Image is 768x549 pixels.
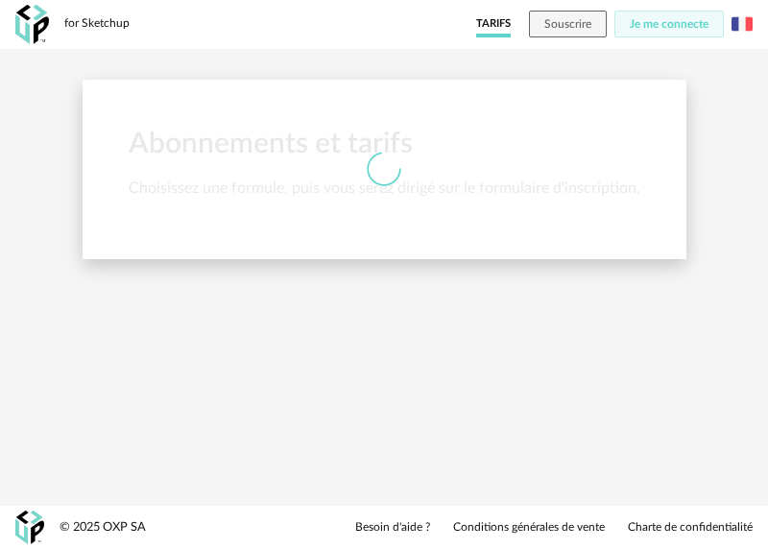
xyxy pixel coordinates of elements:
[630,18,708,30] span: Je me connecte
[15,5,49,44] img: OXP
[15,511,44,544] img: OXP
[732,13,753,35] img: fr
[614,11,724,37] button: Je me connecte
[544,18,591,30] span: Souscrire
[60,519,146,536] div: © 2025 OXP SA
[453,520,605,536] a: Conditions générales de vente
[628,520,753,536] a: Charte de confidentialité
[64,16,130,32] div: for Sketchup
[476,11,511,37] a: Tarifs
[355,520,430,536] a: Besoin d'aide ?
[529,11,607,37] button: Souscrire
